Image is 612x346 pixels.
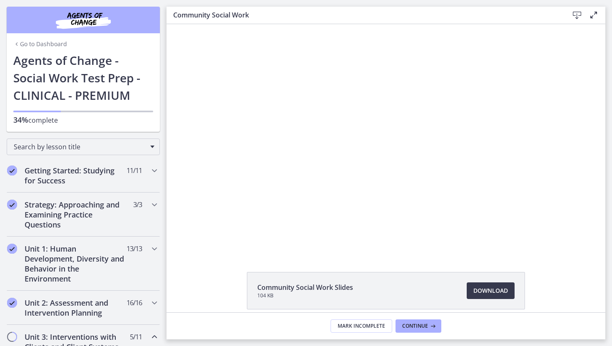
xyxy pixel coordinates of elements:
[130,332,142,342] span: 5 / 11
[13,40,67,48] a: Go to Dashboard
[402,323,428,329] span: Continue
[7,298,17,308] i: Completed
[14,142,146,151] span: Search by lesson title
[127,166,142,175] span: 11 / 11
[257,292,353,299] span: 104 KB
[25,244,126,284] h2: Unit 1: Human Development, Diversity and Behavior in the Environment
[467,282,515,299] a: Download
[127,244,142,254] span: 13 / 13
[338,323,385,329] span: Mark Incomplete
[25,166,126,185] h2: Getting Started: Studying for Success
[13,115,28,125] span: 34%
[7,166,17,175] i: Completed
[173,10,555,20] h3: Community Social Work
[127,298,142,308] span: 16 / 16
[167,24,605,253] iframe: Video Lesson
[473,286,508,296] span: Download
[25,298,126,318] h2: Unit 2: Assessment and Intervention Planning
[7,200,17,210] i: Completed
[13,115,153,125] p: complete
[7,138,160,155] div: Search by lesson title
[257,282,353,292] span: Community Social Work Slides
[33,10,133,30] img: Agents of Change
[13,52,153,104] h1: Agents of Change - Social Work Test Prep - CLINICAL - PREMIUM
[25,200,126,230] h2: Strategy: Approaching and Examining Practice Questions
[7,244,17,254] i: Completed
[396,319,441,333] button: Continue
[331,319,392,333] button: Mark Incomplete
[133,200,142,210] span: 3 / 3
